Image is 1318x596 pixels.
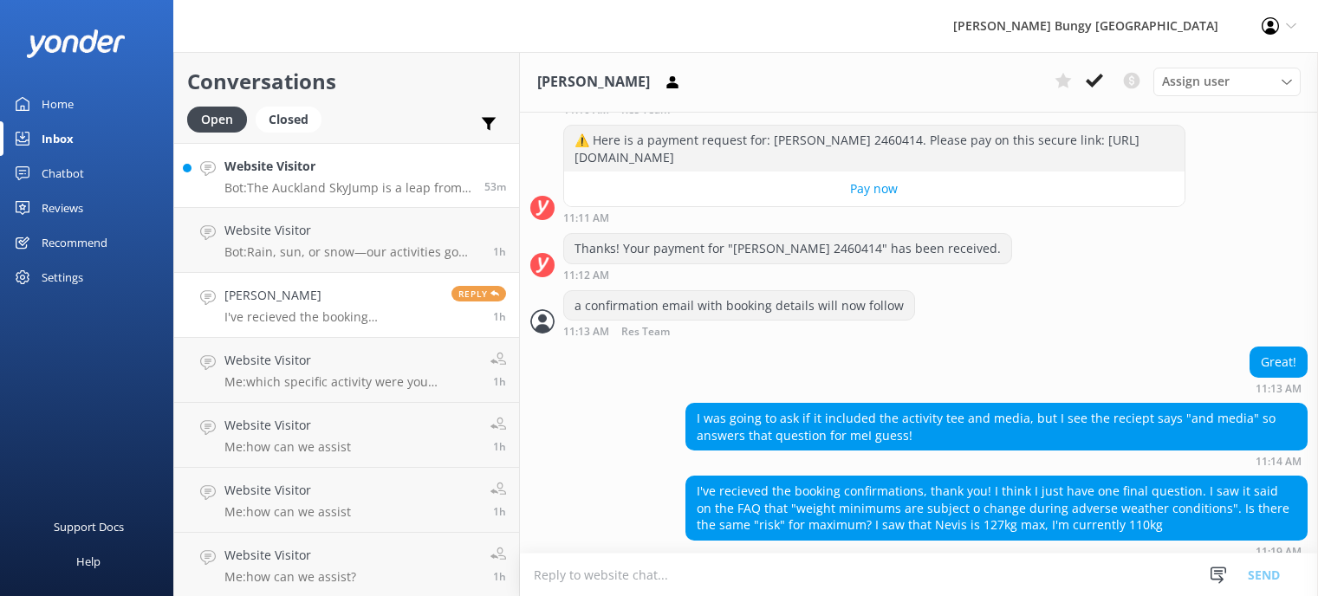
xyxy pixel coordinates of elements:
[1256,384,1302,394] strong: 11:13 AM
[1250,382,1308,394] div: Oct 10 2025 11:13am (UTC +13:00) Pacific/Auckland
[224,481,351,500] h4: Website Visitor
[224,221,480,240] h4: Website Visitor
[564,291,914,321] div: a confirmation email with booking details will now follow
[484,179,506,194] span: Oct 10 2025 11:51am (UTC +13:00) Pacific/Auckland
[224,244,480,260] p: Bot: Rain, sun, or snow—our activities go ahead in most weather conditions, and it makes for an e...
[26,29,126,58] img: yonder-white-logo.png
[563,211,1185,224] div: Oct 10 2025 11:11am (UTC +13:00) Pacific/Auckland
[1162,72,1230,91] span: Assign user
[174,468,519,533] a: Website VisitorMe:how can we assist1h
[224,351,477,370] h4: Website Visitor
[1256,457,1302,467] strong: 11:14 AM
[224,504,351,520] p: Me: how can we assist
[493,504,506,519] span: Oct 10 2025 10:59am (UTC +13:00) Pacific/Auckland
[224,180,471,196] p: Bot: The Auckland SkyJump is a leap from NZ’s highest building, giving you 11 seconds of pure adr...
[224,374,477,390] p: Me: which specific activity were you referring to?
[621,327,670,338] span: Res Team
[224,416,351,435] h4: Website Visitor
[42,191,83,225] div: Reviews
[685,455,1308,467] div: Oct 10 2025 11:14am (UTC +13:00) Pacific/Auckland
[493,309,506,324] span: Oct 10 2025 11:19am (UTC +13:00) Pacific/Auckland
[42,121,74,156] div: Inbox
[42,87,74,121] div: Home
[1153,68,1301,95] div: Assign User
[564,172,1185,206] a: Pay now
[686,404,1307,450] div: I was going to ask if it included the activity tee and media, but I see the reciept says "and med...
[493,374,506,389] span: Oct 10 2025 10:59am (UTC +13:00) Pacific/Auckland
[686,476,1307,540] div: I've recieved the booking confirmations, thank you! I think I just have one final question. I saw...
[224,569,356,585] p: Me: how can we assist?
[564,126,1185,172] div: ⚠️ Here is a payment request for: [PERSON_NAME] 2460414. Please pay on this secure link: [URL][DO...
[224,286,438,305] h4: [PERSON_NAME]
[187,65,506,98] h2: Conversations
[187,107,247,133] div: Open
[224,546,356,565] h4: Website Visitor
[224,309,438,325] p: I've recieved the booking confirmations, thank you! I think I just have one final question. I saw...
[42,225,107,260] div: Recommend
[563,327,609,338] strong: 11:13 AM
[564,234,1011,263] div: Thanks! Your payment for "[PERSON_NAME] 2460414" has been received.
[174,273,519,338] a: [PERSON_NAME]I've recieved the booking confirmations, thank you! I think I just have one final qu...
[685,545,1308,557] div: Oct 10 2025 11:19am (UTC +13:00) Pacific/Auckland
[174,208,519,273] a: Website VisitorBot:Rain, sun, or snow—our activities go ahead in most weather conditions, and it ...
[563,270,609,282] strong: 11:12 AM
[563,269,1012,282] div: Oct 10 2025 11:12am (UTC +13:00) Pacific/Auckland
[493,439,506,454] span: Oct 10 2025 10:59am (UTC +13:00) Pacific/Auckland
[451,286,506,301] span: Reply
[493,244,506,259] span: Oct 10 2025 11:21am (UTC +13:00) Pacific/Auckland
[1256,547,1302,557] strong: 11:19 AM
[174,143,519,208] a: Website VisitorBot:The Auckland SkyJump is a leap from NZ’s highest building, giving you 11 secon...
[224,157,471,176] h4: Website Visitor
[563,105,609,116] strong: 11:10 AM
[563,325,915,338] div: Oct 10 2025 11:13am (UTC +13:00) Pacific/Auckland
[1250,347,1307,377] div: Great!
[256,107,321,133] div: Closed
[187,109,256,128] a: Open
[493,569,506,584] span: Oct 10 2025 10:58am (UTC +13:00) Pacific/Auckland
[224,439,351,455] p: Me: how can we assist
[76,544,101,579] div: Help
[42,260,83,295] div: Settings
[174,338,519,403] a: Website VisitorMe:which specific activity were you referring to?1h
[174,403,519,468] a: Website VisitorMe:how can we assist1h
[537,71,650,94] h3: [PERSON_NAME]
[563,213,609,224] strong: 11:11 AM
[256,109,330,128] a: Closed
[54,509,124,544] div: Support Docs
[563,103,761,116] div: Oct 10 2025 11:10am (UTC +13:00) Pacific/Auckland
[621,105,670,116] span: Res Team
[42,156,84,191] div: Chatbot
